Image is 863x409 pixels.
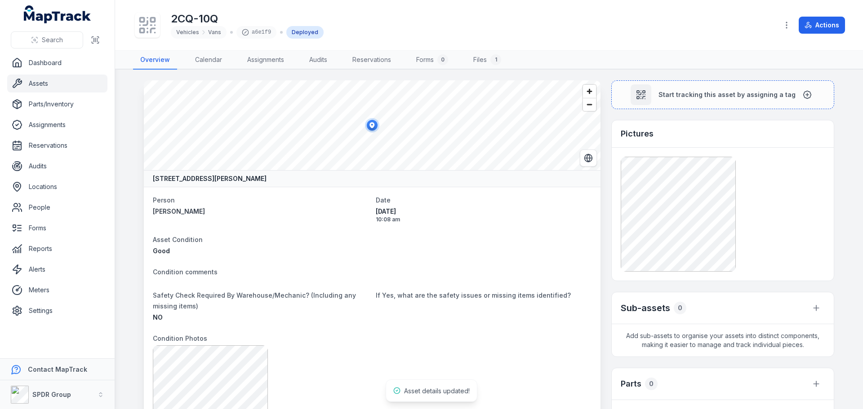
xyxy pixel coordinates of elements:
[42,35,63,44] span: Search
[345,51,398,70] a: Reservations
[376,207,592,216] span: [DATE]
[153,236,203,243] span: Asset Condition
[7,178,107,196] a: Locations
[153,207,369,216] a: [PERSON_NAME]
[7,198,107,216] a: People
[153,334,207,342] span: Condition Photos
[7,54,107,72] a: Dashboard
[7,302,107,320] a: Settings
[7,95,107,113] a: Parts/Inventory
[799,17,845,34] button: Actions
[153,268,218,276] span: Condition comments
[144,80,601,170] canvas: Map
[621,378,641,390] h3: Parts
[658,90,796,99] span: Start tracking this asset by assigning a tag
[176,29,199,36] span: Vehicles
[7,157,107,175] a: Audits
[621,302,670,314] h2: Sub-assets
[7,260,107,278] a: Alerts
[490,54,501,65] div: 1
[171,12,324,26] h1: 2CQ-10Q
[208,29,221,36] span: Vans
[153,174,267,183] strong: [STREET_ADDRESS][PERSON_NAME]
[674,302,686,314] div: 0
[7,116,107,134] a: Assignments
[11,31,83,48] button: Search
[466,51,508,70] a: Files1
[580,150,597,167] button: Switch to Satellite View
[240,51,291,70] a: Assignments
[612,324,834,356] span: Add sub-assets to organise your assets into distinct components, making it easier to manage and t...
[153,313,163,321] span: NO
[302,51,334,70] a: Audits
[286,26,324,39] div: Deployed
[376,207,592,223] time: 06/10/2025, 10:08:11 am
[7,219,107,237] a: Forms
[376,196,391,204] span: Date
[153,196,175,204] span: Person
[621,128,654,140] h3: Pictures
[376,291,571,299] span: If Yes, what are the safety issues or missing items identified?
[611,80,834,109] button: Start tracking this asset by assigning a tag
[32,391,71,398] strong: SPDR Group
[236,26,276,39] div: a6e1f9
[376,216,592,223] span: 10:08 am
[583,85,596,98] button: Zoom in
[153,247,170,255] span: Good
[7,75,107,92] a: Assets
[437,54,448,65] div: 0
[7,136,107,154] a: Reservations
[133,51,177,70] a: Overview
[188,51,229,70] a: Calendar
[645,378,658,390] div: 0
[583,98,596,111] button: Zoom out
[24,5,91,23] a: MapTrack
[7,240,107,258] a: Reports
[404,387,470,395] span: Asset details updated!
[409,51,455,70] a: Forms0
[7,281,107,299] a: Meters
[28,365,87,373] strong: Contact MapTrack
[153,291,356,310] span: Safety Check Required By Warehouse/Mechanic? (Including any missing items)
